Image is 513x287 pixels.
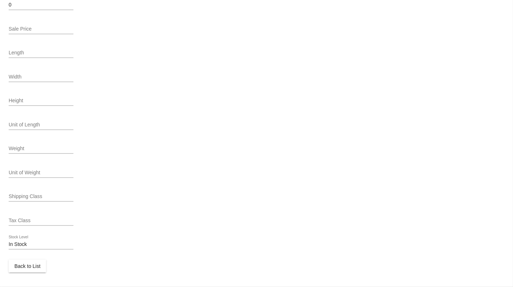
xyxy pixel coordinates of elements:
[9,26,73,32] input: Sale Price
[9,122,73,128] input: Unit of Length
[14,263,40,269] span: Back to List
[9,242,73,247] input: Stock Level
[9,260,46,273] button: Back to List
[9,170,73,176] input: Unit of Weight
[9,218,73,224] input: Tax Class
[9,146,73,152] input: Weight
[9,2,73,8] input: *Price
[9,74,73,80] input: Width
[9,194,73,199] input: Shipping Class
[9,98,73,104] input: Height
[9,50,73,56] input: Length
